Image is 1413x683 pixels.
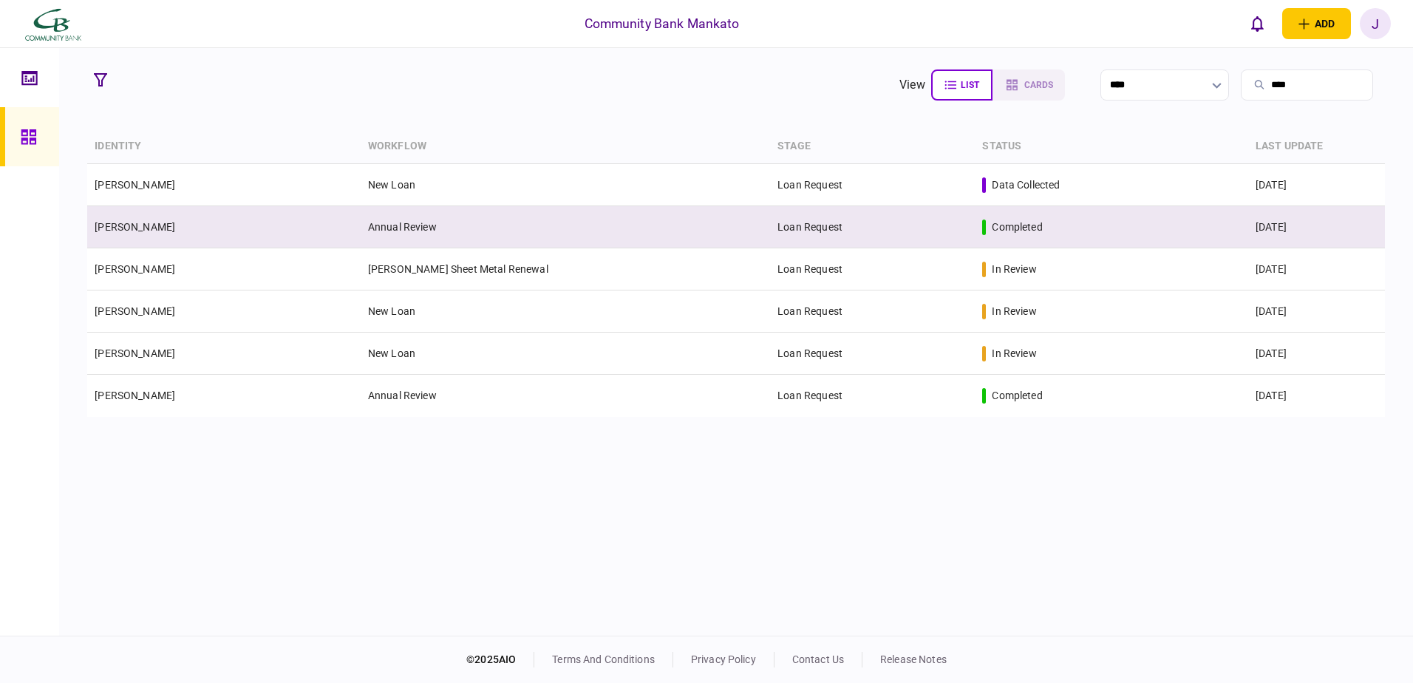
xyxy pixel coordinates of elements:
[770,248,975,290] td: Loan Request
[1248,129,1385,164] th: last update
[992,177,1060,192] div: data collected
[87,129,361,164] th: identity
[361,333,770,375] td: New Loan
[1360,8,1391,39] button: J
[361,164,770,206] td: New Loan
[792,653,844,665] a: contact us
[22,5,84,42] img: client company logo
[95,305,175,317] a: [PERSON_NAME]
[1242,8,1273,39] button: open notifications list
[361,375,770,417] td: Annual Review
[1248,333,1385,375] td: [DATE]
[770,129,975,164] th: stage
[770,206,975,248] td: Loan Request
[361,206,770,248] td: Annual Review
[961,80,979,90] span: list
[880,653,947,665] a: release notes
[992,346,1036,361] div: in review
[992,388,1042,403] div: completed
[992,69,1065,101] button: cards
[95,263,175,275] a: [PERSON_NAME]
[992,262,1036,276] div: in review
[95,347,175,359] a: [PERSON_NAME]
[95,221,175,233] a: [PERSON_NAME]
[361,129,770,164] th: workflow
[361,248,770,290] td: [PERSON_NAME] Sheet Metal Renewal
[992,304,1036,319] div: in review
[95,179,175,191] a: [PERSON_NAME]
[770,290,975,333] td: Loan Request
[361,290,770,333] td: New Loan
[770,164,975,206] td: Loan Request
[770,375,975,417] td: Loan Request
[1024,80,1053,90] span: cards
[585,14,740,33] div: Community Bank Mankato
[931,69,992,101] button: list
[1248,290,1385,333] td: [DATE]
[552,653,655,665] a: terms and conditions
[95,390,175,401] a: [PERSON_NAME]
[1248,248,1385,290] td: [DATE]
[1248,375,1385,417] td: [DATE]
[691,653,756,665] a: privacy policy
[899,76,925,94] div: view
[466,652,534,667] div: © 2025 AIO
[1248,206,1385,248] td: [DATE]
[1282,8,1351,39] button: open adding identity options
[1248,164,1385,206] td: [DATE]
[770,333,975,375] td: Loan Request
[975,129,1248,164] th: status
[992,220,1042,234] div: completed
